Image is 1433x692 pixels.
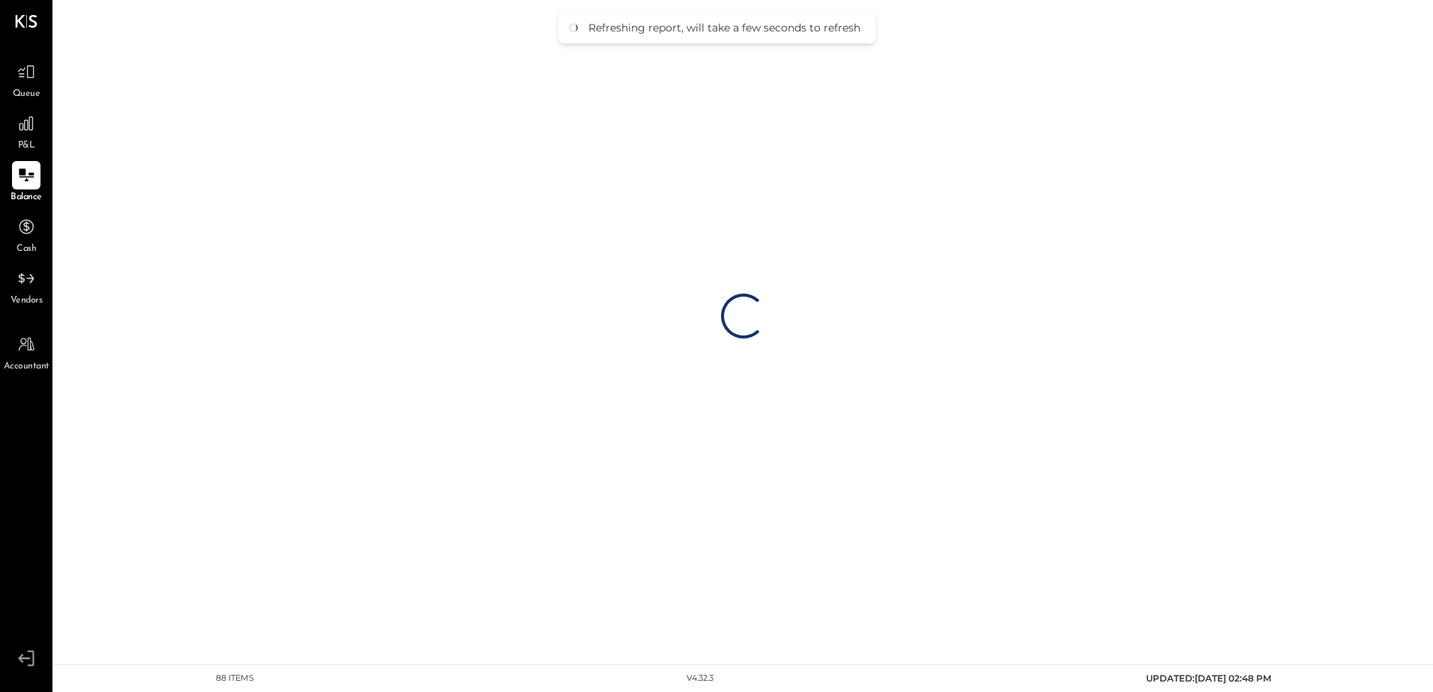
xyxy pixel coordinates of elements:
[16,243,36,256] span: Cash
[1,109,52,153] a: P&L
[1,161,52,204] a: Balance
[1,58,52,101] a: Queue
[588,21,860,34] div: Refreshing report, will take a few seconds to refresh
[10,294,43,308] span: Vendors
[1,213,52,256] a: Cash
[216,673,254,685] div: 88 items
[18,139,35,153] span: P&L
[687,673,714,685] div: v 4.32.3
[10,191,42,204] span: Balance
[1146,673,1271,684] span: UPDATED: [DATE] 02:48 PM
[13,88,40,101] span: Queue
[4,360,49,374] span: Accountant
[1,264,52,308] a: Vendors
[1,330,52,374] a: Accountant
